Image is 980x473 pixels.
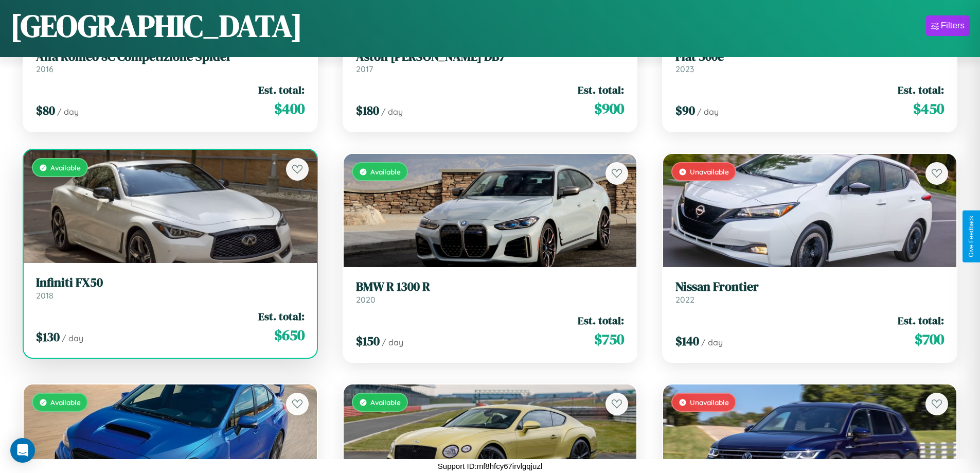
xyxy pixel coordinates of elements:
[968,216,975,257] div: Give Feedback
[356,332,380,349] span: $ 150
[258,309,305,324] span: Est. total:
[356,279,625,294] h3: BMW R 1300 R
[356,64,373,74] span: 2017
[356,294,376,305] span: 2020
[356,49,625,75] a: Aston [PERSON_NAME] DB72017
[915,329,944,349] span: $ 700
[578,313,624,328] span: Est. total:
[10,438,35,463] div: Open Intercom Messenger
[594,329,624,349] span: $ 750
[274,98,305,119] span: $ 400
[36,64,54,74] span: 2016
[36,290,54,301] span: 2018
[690,167,729,176] span: Unavailable
[675,279,944,294] h3: Nissan Frontier
[36,275,305,290] h3: Infiniti FX50
[594,98,624,119] span: $ 900
[438,459,542,473] p: Support ID: mf8hfcy67irvlgqjuzl
[898,82,944,97] span: Est. total:
[36,275,305,301] a: Infiniti FX502018
[356,279,625,305] a: BMW R 1300 R2020
[370,167,401,176] span: Available
[898,313,944,328] span: Est. total:
[356,102,379,119] span: $ 180
[675,294,694,305] span: 2022
[690,398,729,407] span: Unavailable
[926,15,970,36] button: Filters
[701,337,723,347] span: / day
[675,64,694,74] span: 2023
[258,82,305,97] span: Est. total:
[36,49,305,64] h3: Alfa Romeo 8C Competizione Spider
[370,398,401,407] span: Available
[675,279,944,305] a: Nissan Frontier2022
[675,102,695,119] span: $ 90
[578,82,624,97] span: Est. total:
[356,49,625,64] h3: Aston [PERSON_NAME] DB7
[274,325,305,345] span: $ 650
[381,107,403,117] span: / day
[50,398,81,407] span: Available
[675,49,944,75] a: Fiat 500e2023
[50,163,81,172] span: Available
[697,107,719,117] span: / day
[57,107,79,117] span: / day
[36,49,305,75] a: Alfa Romeo 8C Competizione Spider2016
[941,21,965,31] div: Filters
[36,328,60,345] span: $ 130
[382,337,403,347] span: / day
[62,333,83,343] span: / day
[913,98,944,119] span: $ 450
[10,5,302,47] h1: [GEOGRAPHIC_DATA]
[675,332,699,349] span: $ 140
[36,102,55,119] span: $ 80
